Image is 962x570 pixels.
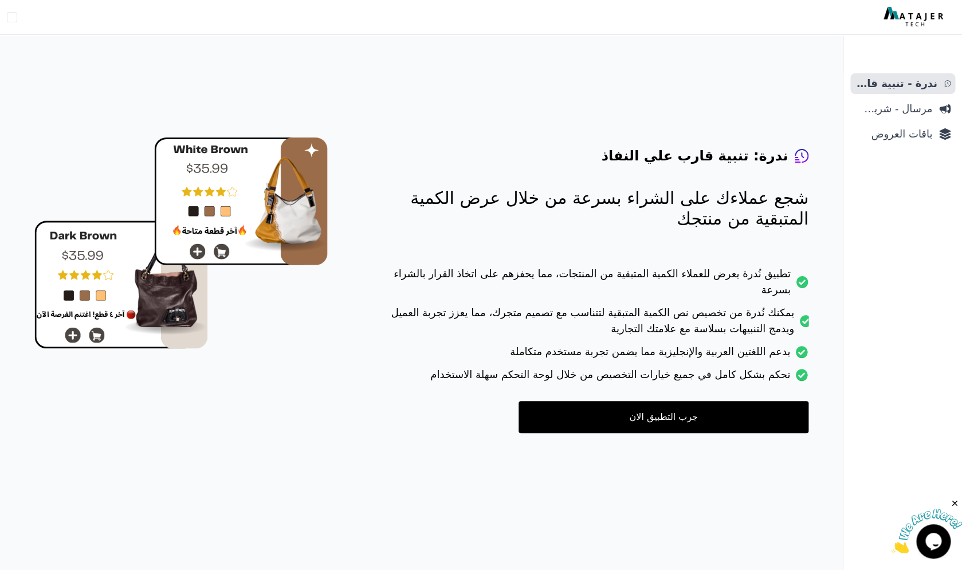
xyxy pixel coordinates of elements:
img: hero [34,137,328,349]
li: يدعم اللغتين العربية والإنجليزية مما يضمن تجربة مستخدم متكاملة [374,344,808,367]
li: يمكنك نُدرة من تخصيص نص الكمية المتبقية لتتناسب مع تصميم متجرك، مما يعزز تجربة العميل ويدمج التنب... [374,305,808,344]
h4: ندرة: تنبية قارب علي النفاذ [601,147,788,165]
iframe: chat widget [891,498,962,553]
span: ندرة - تنبية قارب علي النفاذ [855,76,937,92]
a: جرب التطبيق الان [519,401,808,433]
li: تحكم بشكل كامل في جميع خيارات التخصيص من خلال لوحة التحكم سهلة الاستخدام [374,367,808,390]
span: مرسال - شريط دعاية [855,101,932,117]
p: شجع عملاءك على الشراء بسرعة من خلال عرض الكمية المتبقية من منتجك [374,188,808,229]
span: باقات العروض [855,126,932,142]
img: MatajerTech Logo [884,7,946,27]
li: تطبيق نُدرة يعرض للعملاء الكمية المتبقية من المنتجات، مما يحفزهم على اتخاذ القرار بالشراء بسرعة [374,266,808,305]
